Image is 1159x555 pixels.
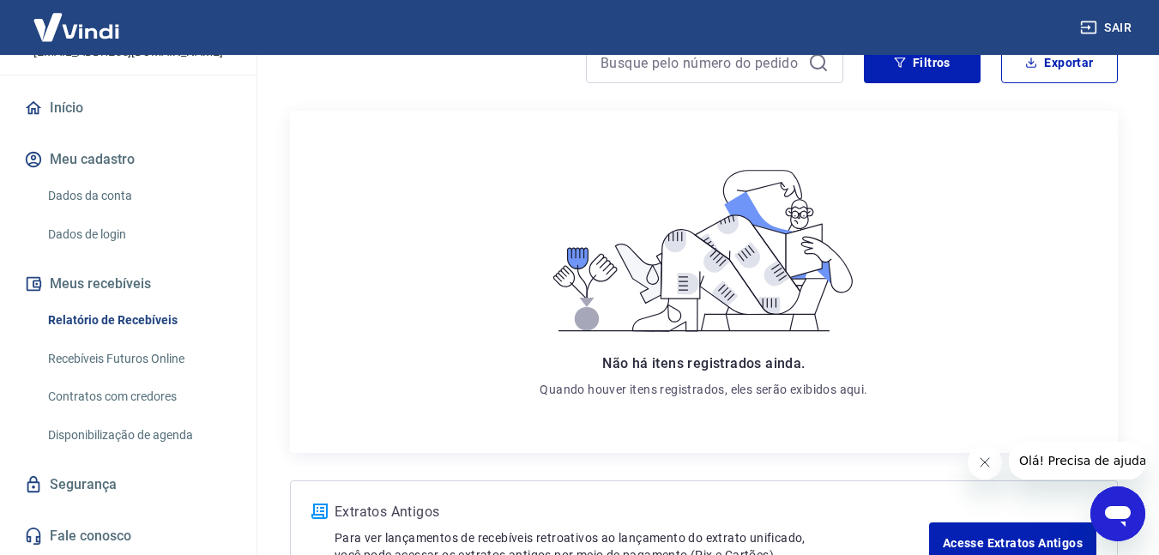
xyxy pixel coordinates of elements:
a: Disponibilização de agenda [41,418,236,453]
button: Meu cadastro [21,141,236,178]
a: Recebíveis Futuros Online [41,341,236,377]
button: Filtros [864,42,981,83]
span: Olá! Precisa de ajuda? [10,12,144,26]
button: Exportar [1001,42,1118,83]
img: Vindi [21,1,132,53]
a: Dados de login [41,217,236,252]
iframe: Botão para abrir a janela de mensagens [1090,486,1145,541]
a: Relatório de Recebíveis [41,303,236,338]
a: Segurança [21,466,236,504]
a: Fale conosco [21,517,236,555]
span: Não há itens registrados ainda. [602,355,805,371]
iframe: Mensagem da empresa [1009,442,1145,480]
img: ícone [311,504,328,519]
a: Dados da conta [41,178,236,214]
input: Busque pelo número do pedido [601,50,801,75]
iframe: Fechar mensagem [968,445,1002,480]
a: Contratos com credores [41,379,236,414]
p: Quando houver itens registrados, eles serão exibidos aqui. [540,381,867,398]
a: Início [21,89,236,127]
button: Sair [1077,12,1138,44]
p: Extratos Antigos [335,502,929,522]
button: Meus recebíveis [21,265,236,303]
